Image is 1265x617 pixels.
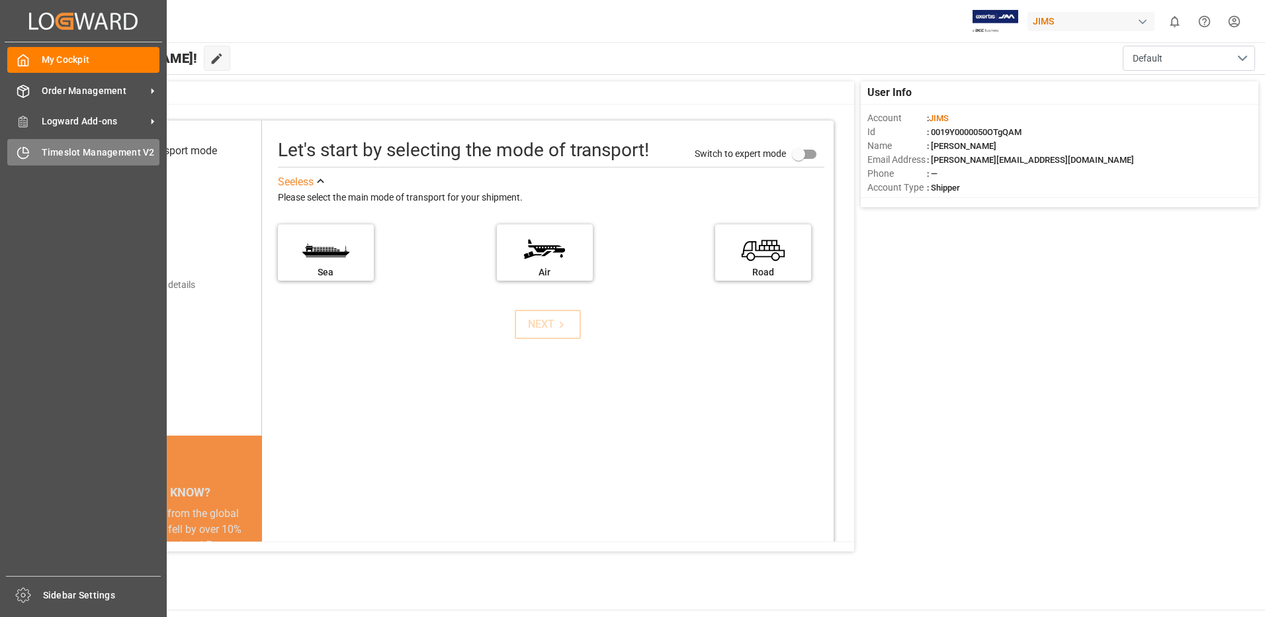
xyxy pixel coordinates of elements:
[1027,12,1155,31] div: JIMS
[867,153,927,167] span: Email Address
[528,316,568,332] div: NEXT
[867,85,912,101] span: User Info
[42,146,160,160] span: Timeslot Management V2
[1027,9,1160,34] button: JIMS
[1133,52,1162,66] span: Default
[927,127,1022,137] span: : 0019Y0000050OTgQAM
[927,155,1134,165] span: : [PERSON_NAME][EMAIL_ADDRESS][DOMAIN_NAME]
[867,125,927,139] span: Id
[927,113,949,123] span: :
[973,10,1018,33] img: Exertis%20JAM%20-%20Email%20Logo.jpg_1722504956.jpg
[867,167,927,181] span: Phone
[515,310,581,339] button: NEXT
[284,265,367,279] div: Sea
[927,169,938,179] span: : —
[42,84,146,98] span: Order Management
[55,46,197,71] span: Hello [PERSON_NAME]!
[722,265,805,279] div: Road
[927,183,960,193] span: : Shipper
[867,181,927,195] span: Account Type
[243,506,262,585] button: next slide / item
[929,113,949,123] span: JIMS
[112,278,195,292] div: Add shipping details
[42,53,160,67] span: My Cockpit
[7,139,159,165] a: Timeslot Management V2
[503,265,586,279] div: Air
[278,174,314,190] div: See less
[867,111,927,125] span: Account
[7,47,159,73] a: My Cockpit
[1123,46,1255,71] button: open menu
[1160,7,1190,36] button: show 0 new notifications
[867,139,927,153] span: Name
[278,190,824,206] div: Please select the main mode of transport for your shipment.
[278,136,649,164] div: Let's start by selecting the mode of transport!
[43,589,161,602] span: Sidebar Settings
[927,141,996,151] span: : [PERSON_NAME]
[42,115,146,128] span: Logward Add-ons
[695,148,786,158] span: Switch to expert mode
[1190,7,1219,36] button: Help Center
